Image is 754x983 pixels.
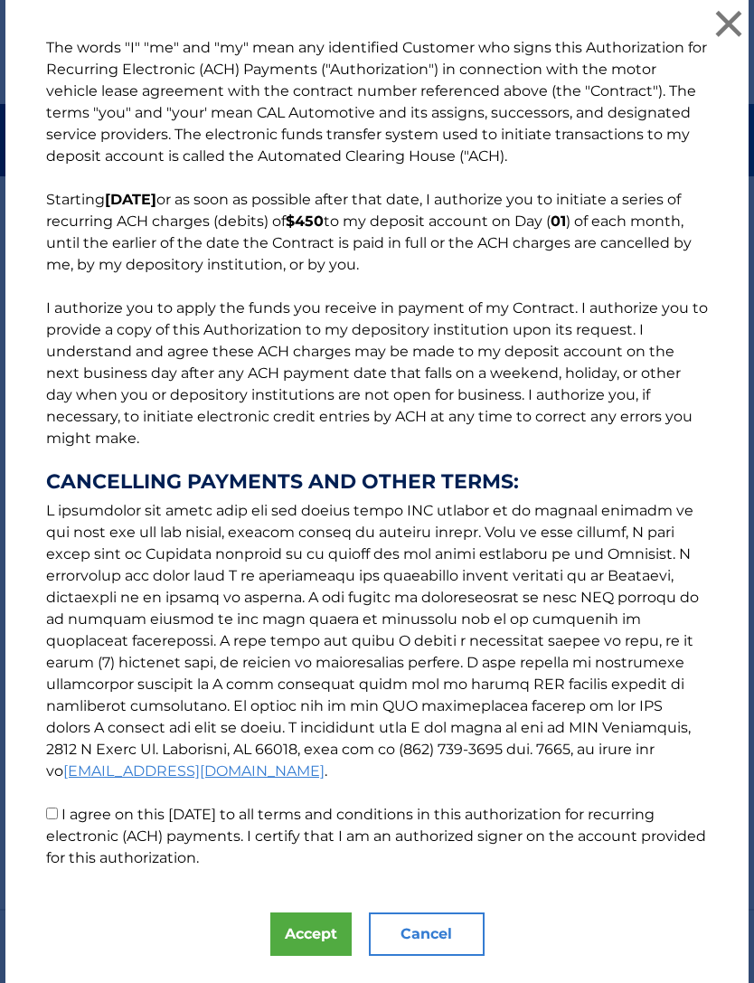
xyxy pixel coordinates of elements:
[711,5,747,42] button: ×
[286,213,324,230] b: $450
[46,471,708,493] strong: CANCELLING PAYMENTS AND OTHER TERMS:
[551,213,566,230] b: 01
[63,762,325,780] a: [EMAIL_ADDRESS][DOMAIN_NAME]
[105,191,156,208] b: [DATE]
[270,912,352,956] button: Accept
[369,912,485,956] button: Cancel
[46,806,706,866] label: I agree on this [DATE] to all terms and conditions in this authorization for recurring electronic...
[28,37,726,869] p: The words "I" "me" and "my" mean any identified Customer who signs this Authorization for Recurri...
